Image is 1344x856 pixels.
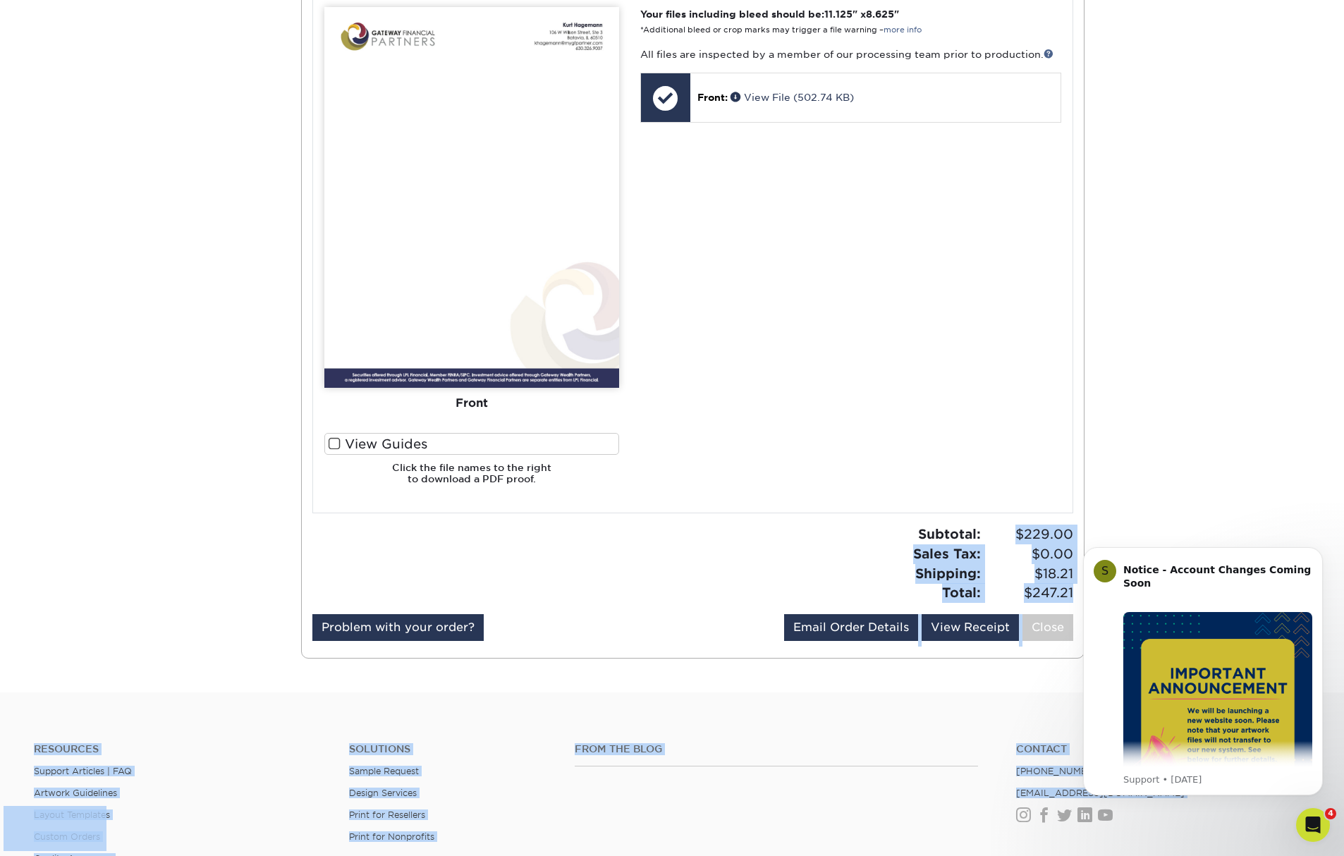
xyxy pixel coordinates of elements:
h4: From the Blog [575,743,978,755]
strong: Sales Tax: [913,546,981,561]
span: 11.125 [824,8,853,20]
h6: Click the file names to the right to download a PDF proof. [324,462,619,496]
strong: Subtotal: [918,526,981,542]
a: Contact [1016,743,1310,755]
span: 8.625 [866,8,894,20]
a: Sample Request [349,766,419,776]
a: more info [884,25,922,35]
a: Email Order Details [784,614,918,641]
strong: Your files including bleed should be: " x " [640,8,899,20]
a: [EMAIL_ADDRESS][DOMAIN_NAME] [1016,788,1185,798]
a: Print for Resellers [349,809,425,820]
a: Artwork Guidelines [34,788,117,798]
span: $247.21 [985,583,1073,603]
strong: Total: [942,585,981,600]
p: All files are inspected by a member of our processing team prior to production. [640,47,1061,61]
span: Front: [697,92,728,103]
iframe: Intercom notifications message [1062,530,1344,849]
strong: Shipping: [915,565,981,581]
span: $229.00 [985,525,1073,544]
a: Support Articles | FAQ [34,766,132,776]
span: $18.21 [985,564,1073,584]
span: $0.00 [985,544,1073,564]
a: View Receipt [922,614,1019,641]
a: [PHONE_NUMBER] [1016,766,1104,776]
a: Print for Nonprofits [349,831,434,842]
label: View Guides [324,433,619,455]
small: *Additional bleed or crop marks may trigger a file warning – [640,25,922,35]
div: Front [324,388,619,419]
a: Close [1022,614,1073,641]
a: Problem with your order? [312,614,484,641]
h4: Resources [34,743,328,755]
a: View File (502.74 KB) [731,92,854,103]
span: 4 [1325,808,1336,819]
h4: Solutions [349,743,553,755]
a: Design Services [349,788,417,798]
iframe: Intercom live chat [1296,808,1330,842]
